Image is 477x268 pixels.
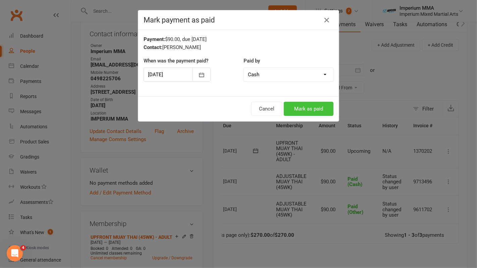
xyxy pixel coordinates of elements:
button: Cancel [251,102,282,116]
button: Mark as paid [284,102,333,116]
label: Paid by [244,57,260,65]
div: $90.00, due [DATE] [144,35,333,43]
strong: Payment: [144,36,165,42]
label: When was the payment paid? [144,57,208,65]
iframe: Intercom live chat [7,245,23,261]
strong: Contact: [144,44,162,50]
span: 4 [20,245,26,251]
button: Close [321,15,332,26]
h4: Mark payment as paid [144,16,333,24]
div: [PERSON_NAME] [144,43,333,51]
